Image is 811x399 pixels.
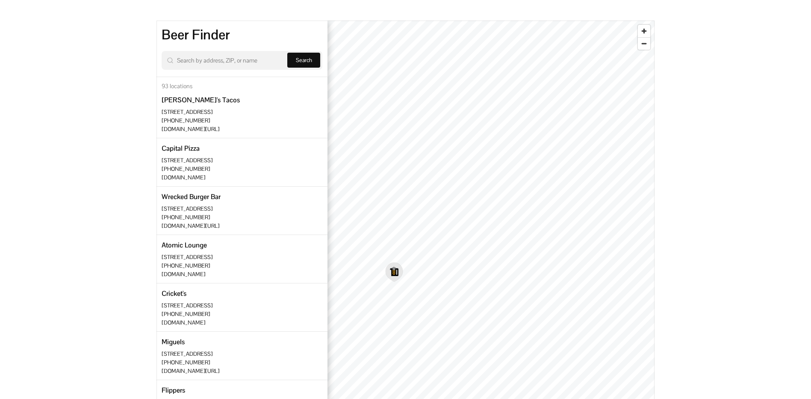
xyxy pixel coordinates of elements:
input: Search by address, ZIP, or name [177,55,280,66]
a: [DOMAIN_NAME][URL] [162,222,219,229]
a: [PHONE_NUMBER] [162,214,210,221]
a: [PHONE_NUMBER] [162,165,210,173]
span: [STREET_ADDRESS] [162,157,212,164]
div: Map marker [386,263,402,281]
a: [DOMAIN_NAME] [162,319,205,326]
a: [PHONE_NUMBER] [162,262,210,269]
span: Search [296,57,312,64]
button: Zoom in [638,25,650,37]
div: Miguels [162,337,185,347]
a: [PHONE_NUMBER] [162,310,210,318]
span: [STREET_ADDRESS] [162,302,212,309]
div: [PERSON_NAME]'s Tacos [162,95,240,105]
div: Cricket's [162,289,186,299]
span: [STREET_ADDRESS] [162,205,212,212]
div: Capital Pizza [162,143,200,154]
span: [STREET_ADDRESS] [162,350,212,357]
a: [DOMAIN_NAME][URL] [162,367,219,375]
div: Atomic Lounge [162,240,207,250]
button: Search [287,53,320,67]
div: Beer Finder [162,26,322,44]
div: 93 locations [156,77,327,90]
div: Flippers [162,385,185,396]
a: [PHONE_NUMBER] [162,117,210,124]
span: [STREET_ADDRESS] [162,253,212,261]
a: [PHONE_NUMBER] [162,359,210,366]
a: [DOMAIN_NAME] [162,271,205,278]
button: Zoom out [638,37,650,50]
div: Wrecked Burger Bar [162,192,221,202]
span: [STREET_ADDRESS] [162,108,212,116]
a: [DOMAIN_NAME] [162,174,205,181]
a: [DOMAIN_NAME][URL] [162,125,219,133]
